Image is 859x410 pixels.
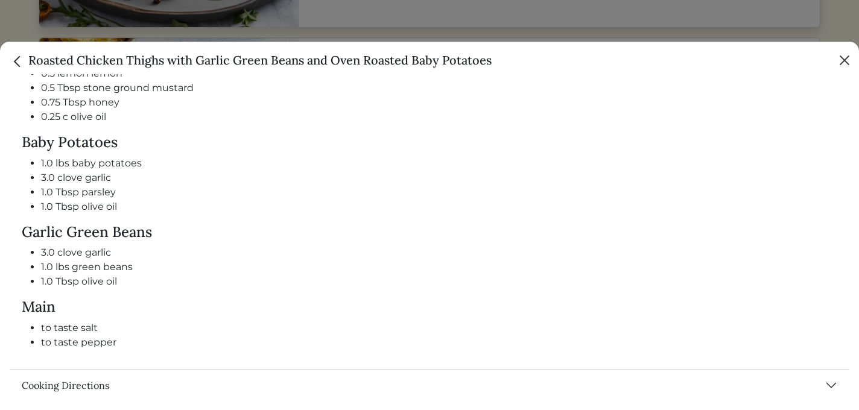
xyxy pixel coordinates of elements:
[10,54,25,69] img: back_caret-0738dc900bf9763b5e5a40894073b948e17d9601fd527fca9689b06ce300169f.svg
[10,52,28,68] a: Close
[41,81,837,95] li: 0.5 Tbsp stone ground mustard
[22,224,837,241] h4: Garlic Green Beans
[41,245,837,260] li: 3.0 clove garlic
[41,95,837,110] li: 0.75 Tbsp honey
[10,370,849,401] button: Cooking Directions
[41,171,837,185] li: 3.0 clove garlic
[41,274,837,289] li: 1.0 Tbsp olive oil
[835,51,854,70] button: Close
[41,185,837,200] li: 1.0 Tbsp parsley
[41,200,837,214] li: 1.0 Tbsp olive oil
[41,335,837,350] li: to taste pepper
[41,260,837,274] li: 1.0 lbs green beans
[41,321,837,335] li: to taste salt
[41,156,837,171] li: 1.0 lbs baby potatoes
[10,51,492,69] h5: Roasted Chicken Thighs with Garlic Green Beans and Oven Roasted Baby Potatoes
[41,110,837,124] li: 0.25 c olive oil
[22,298,837,316] h4: Main
[22,134,837,151] h4: Baby Potatoes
